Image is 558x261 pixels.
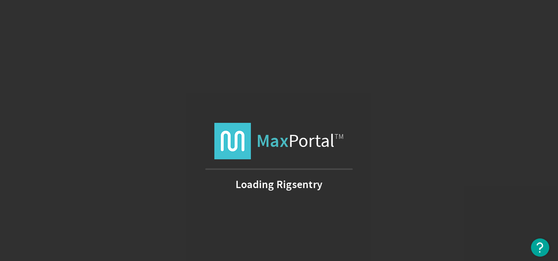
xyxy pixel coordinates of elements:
span: TM [335,132,344,141]
img: logo [214,123,251,159]
strong: Loading Rigsentry [236,181,322,188]
button: Open Resource Center [531,238,549,257]
span: Portal [256,123,344,159]
strong: Max [256,129,288,153]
